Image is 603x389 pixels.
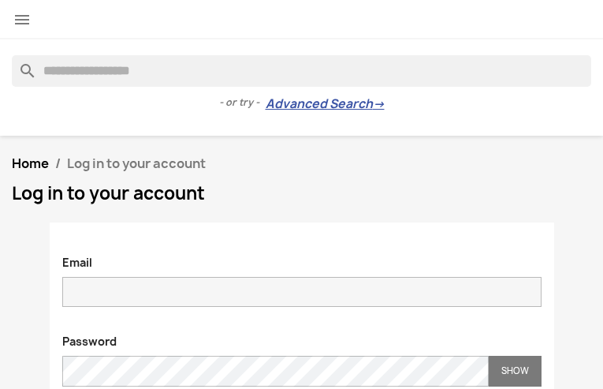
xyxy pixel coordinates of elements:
[12,184,591,203] h1: Log in to your account
[12,55,31,74] i: search
[266,96,385,112] a: Advanced Search→
[219,95,266,110] span: - or try -
[489,356,542,387] button: Show
[13,10,32,29] i: 
[62,356,489,387] input: Password input
[50,247,104,271] label: Email
[12,55,591,87] input: Search
[50,326,128,350] label: Password
[12,155,49,172] a: Home
[373,96,385,112] span: →
[67,155,206,172] span: Log in to your account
